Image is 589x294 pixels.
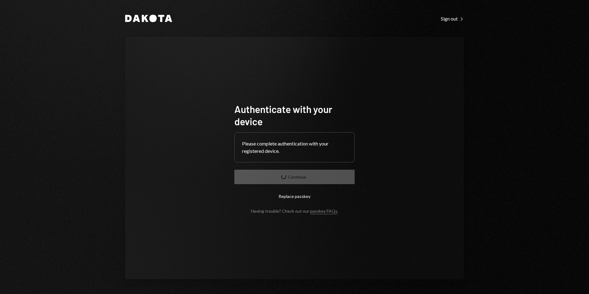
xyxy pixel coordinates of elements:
a: Sign out [441,15,464,22]
div: Having trouble? Check out our . [251,208,338,214]
a: passkey FAQs [310,208,337,214]
div: Sign out [441,16,464,22]
button: Replace passkey [234,189,355,203]
div: Please complete authentication with your registered device. [242,140,347,155]
h1: Authenticate with your device [234,103,355,127]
